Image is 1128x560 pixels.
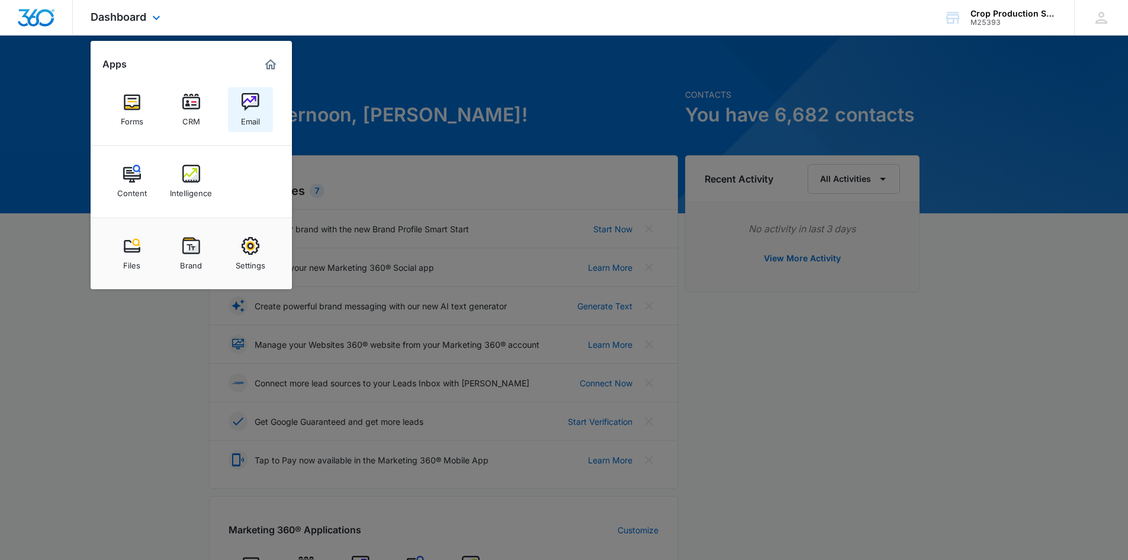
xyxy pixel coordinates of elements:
[236,255,265,270] div: Settings
[169,159,214,204] a: Intelligence
[228,87,273,132] a: Email
[110,159,155,204] a: Content
[102,59,127,70] h2: Apps
[117,183,147,198] div: Content
[261,55,280,74] a: Marketing 360® Dashboard
[182,111,200,126] div: CRM
[123,255,140,270] div: Files
[228,231,273,276] a: Settings
[170,183,212,198] div: Intelligence
[110,87,155,132] a: Forms
[241,111,260,126] div: Email
[121,111,143,126] div: Forms
[91,11,146,23] span: Dashboard
[970,18,1057,27] div: account id
[180,255,202,270] div: Brand
[110,231,155,276] a: Files
[169,231,214,276] a: Brand
[970,9,1057,18] div: account name
[169,87,214,132] a: CRM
